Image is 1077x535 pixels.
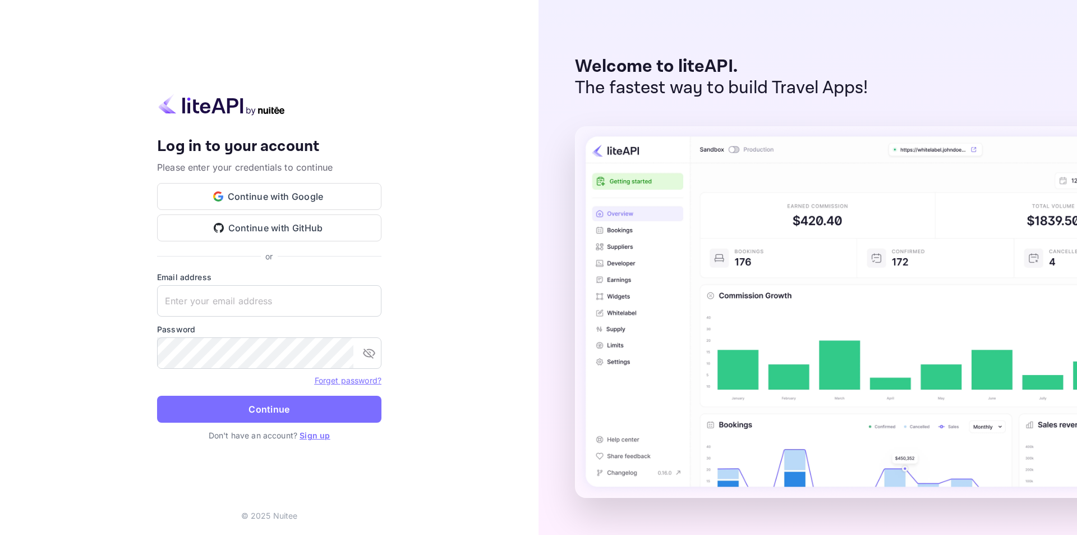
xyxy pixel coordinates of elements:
button: toggle password visibility [358,342,380,364]
a: Sign up [300,431,330,440]
a: Forget password? [315,376,381,385]
label: Password [157,323,381,335]
p: Don't have an account? [157,429,381,441]
a: Forget password? [315,374,381,386]
img: liteapi [157,94,286,116]
p: Please enter your credentials to continue [157,161,381,174]
p: Welcome to liteAPI. [575,56,868,77]
button: Continue [157,396,381,423]
p: © 2025 Nuitee [241,510,298,522]
p: or [265,250,273,262]
h4: Log in to your account [157,137,381,157]
input: Enter your email address [157,285,381,317]
p: The fastest way to build Travel Apps! [575,77,868,99]
button: Continue with GitHub [157,214,381,241]
label: Email address [157,271,381,283]
button: Continue with Google [157,183,381,210]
